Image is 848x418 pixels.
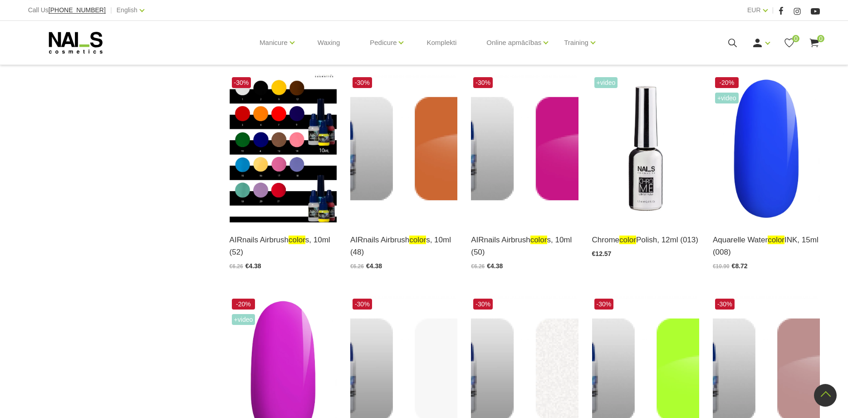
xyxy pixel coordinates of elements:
img: Enhances the colour of eyelash tint being used, whilst ensuring long lasting colour results.Avail... [471,75,578,222]
a: Online apmācības [486,25,541,61]
a: ChromecolorPolish, 12ml (013) [592,234,699,246]
a: Aquarelle WatercolorINK, 15ml (008) [713,234,820,258]
span: -30% [594,299,614,310]
span: -30% [353,299,372,310]
img: Enhances the colour of eyelash tint being used, whilst ensuring long lasting colour results.Avail... [230,75,337,222]
a: Training [564,25,588,61]
span: -30% [715,299,735,310]
img: Enhances the colour of eyelash tint being used, whilst ensuring long lasting colour results.Avail... [350,75,457,222]
span: [PHONE_NUMBER] [49,6,106,14]
span: €8.72 [732,262,748,270]
span: 0 [792,35,799,42]
span: €6.26 [350,263,364,270]
span: color [530,236,547,244]
span: | [772,5,774,16]
img: Design nail polish base with a special formula that makes it possible to quickly and easily creat... [713,75,820,222]
span: €10.90 [713,263,730,270]
span: color [409,236,426,244]
a: AIRnails Airbrushcolors, 10ml (48) [350,234,457,258]
span: +Video [232,314,255,325]
span: €4.38 [366,262,382,270]
span: color [619,236,636,244]
a: AIRnails Airbrushcolors, 10ml (52) [230,234,337,258]
a: AIRnails Airbrushcolors, 10ml (50) [471,234,578,258]
span: +Video [715,93,739,103]
span: -30% [232,77,251,88]
span: 0 [817,35,824,42]
a: 0 [809,37,820,49]
span: €4.38 [245,262,261,270]
span: €4.38 [487,262,503,270]
div: Call Us [28,5,106,16]
span: | [110,5,112,16]
span: €6.26 [471,263,485,270]
a: [PHONE_NUMBER] [49,7,106,14]
span: -20% [232,299,255,310]
a: Manicure [260,25,288,61]
span: -30% [473,77,493,88]
span: color [768,236,784,244]
a: Waxing [310,21,347,64]
a: 0 [784,37,795,49]
span: €12.57 [592,250,612,257]
span: -30% [353,77,372,88]
a: English [117,5,137,15]
span: color [289,236,305,244]
span: +Video [594,77,618,88]
span: €6.26 [230,263,243,270]
a: EUR [747,5,761,15]
img: Use Chrome Color gel polish to create the effect of a chrome or mirror finish on the entire nail ... [592,75,699,222]
a: Pedicure [370,25,397,61]
a: Komplekti [419,21,464,64]
span: -30% [473,299,493,310]
span: -20% [715,77,739,88]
